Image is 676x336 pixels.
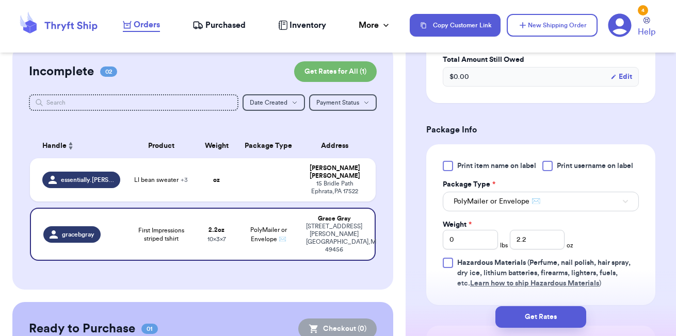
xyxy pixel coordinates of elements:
[426,124,655,136] h3: Package Info
[610,72,632,82] button: Edit
[61,176,115,184] span: essentially.[PERSON_NAME]
[557,161,633,171] span: Print username on label
[134,19,160,31] span: Orders
[133,226,189,243] span: First Impressions striped tshirt
[306,215,363,223] div: Grace Gray
[608,13,632,37] a: 4
[410,14,501,37] button: Copy Customer Link
[67,140,75,152] button: Sort ascending
[443,55,639,65] label: Total Amount Still Owed
[638,17,655,38] a: Help
[243,94,305,111] button: Date Created
[278,19,326,31] a: Inventory
[495,306,586,328] button: Get Rates
[306,164,364,180] div: [PERSON_NAME] [PERSON_NAME]
[567,241,573,249] span: oz
[42,141,67,152] span: Handle
[192,19,246,31] a: Purchased
[359,19,391,31] div: More
[207,236,226,242] span: 10 x 3 x 7
[289,19,326,31] span: Inventory
[457,161,536,171] span: Print item name on label
[457,259,526,266] span: Hazardous Materials
[237,133,300,158] th: Package Type
[507,14,598,37] button: New Shipping Order
[454,196,540,207] span: PolyMailer or Envelope ✉️
[500,241,508,249] span: lbs
[213,177,220,183] strong: oz
[123,19,160,32] a: Orders
[309,94,377,111] button: Payment Status
[29,94,239,111] input: Search
[196,133,238,158] th: Weight
[306,180,364,195] div: 15 Bridle Path Ephrata , PA 17522
[470,280,599,287] a: Learn how to ship Hazardous Materials
[638,5,648,15] div: 4
[141,324,158,334] span: 01
[29,63,94,80] h2: Incomplete
[250,99,287,106] span: Date Created
[443,192,639,211] button: PolyMailer or Envelope ✉️
[449,72,469,82] span: $ 0.00
[300,133,376,158] th: Address
[250,227,287,242] span: PolyMailer or Envelope ✉️
[294,61,377,82] button: Get Rates for All (1)
[306,223,363,254] div: [STREET_ADDRESS][PERSON_NAME] [GEOGRAPHIC_DATA] , MI 49456
[316,99,359,106] span: Payment Status
[134,176,188,184] span: Ll bean sweater
[100,66,117,77] span: 02
[126,133,196,158] th: Product
[443,179,495,190] label: Package Type
[181,177,188,183] span: + 3
[205,19,246,31] span: Purchased
[443,220,472,230] label: Weight
[62,230,94,239] span: gracebgray
[208,227,224,233] strong: 2.2 oz
[638,26,655,38] span: Help
[457,259,631,287] span: (Perfume, nail polish, hair spray, dry ice, lithium batteries, firearms, lighters, fuels, etc. )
